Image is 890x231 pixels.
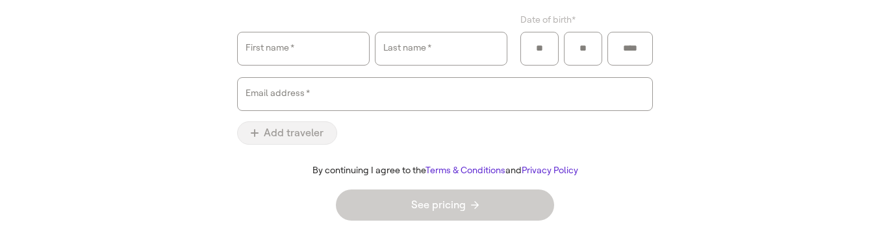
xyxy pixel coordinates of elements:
[572,39,594,58] input: Day
[411,200,479,210] span: See pricing
[522,165,578,176] a: Privacy Policy
[237,121,337,145] button: Add traveler
[227,165,663,176] div: By continuing I agree to the and
[520,13,576,27] span: Date of birth *
[616,39,644,58] input: Year
[251,128,324,138] span: Add traveler
[426,165,505,176] a: Terms & Conditions
[529,39,550,58] input: Month
[336,189,554,221] button: See pricing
